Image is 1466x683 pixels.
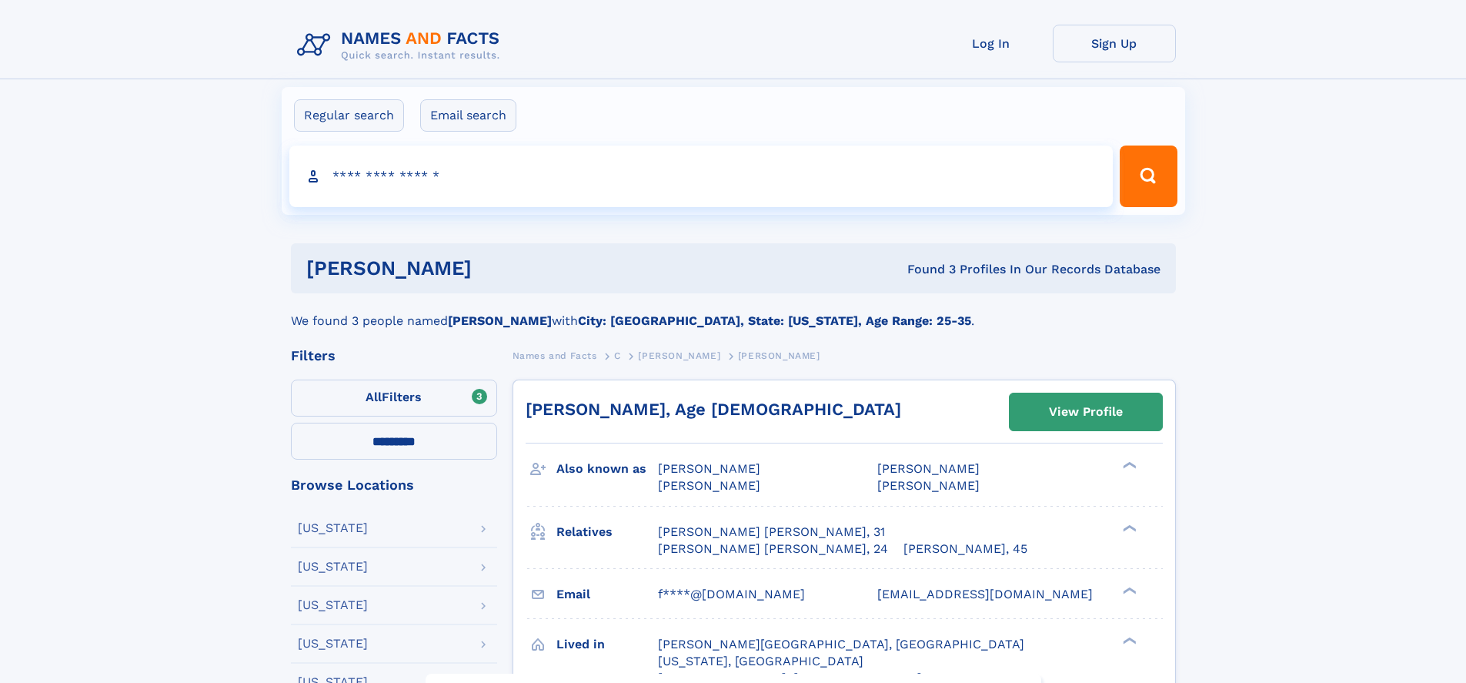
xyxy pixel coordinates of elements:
a: [PERSON_NAME] [638,346,720,365]
div: ❯ [1119,523,1137,533]
div: View Profile [1049,394,1123,430]
img: Logo Names and Facts [291,25,513,66]
span: [PERSON_NAME] [658,478,760,493]
div: We found 3 people named with . [291,293,1176,330]
span: [US_STATE], [GEOGRAPHIC_DATA] [658,654,863,668]
a: C [614,346,621,365]
span: [PERSON_NAME][GEOGRAPHIC_DATA], [GEOGRAPHIC_DATA] [658,637,1024,651]
a: [PERSON_NAME], 45 [903,541,1027,557]
a: View Profile [1010,393,1162,430]
b: [PERSON_NAME] [448,313,552,328]
a: Names and Facts [513,346,597,365]
label: Email search [420,99,516,132]
span: C [614,350,621,361]
label: Regular search [294,99,404,132]
button: Search Button [1120,146,1177,207]
h3: Relatives [556,519,658,545]
span: [PERSON_NAME] [658,461,760,476]
a: [PERSON_NAME] [PERSON_NAME], 24 [658,541,888,557]
span: [PERSON_NAME] [738,350,820,361]
a: [PERSON_NAME], Age [DEMOGRAPHIC_DATA] [526,400,901,419]
span: [PERSON_NAME] [877,478,980,493]
span: [PERSON_NAME] [877,461,980,476]
div: ❯ [1119,635,1137,645]
h3: Email [556,581,658,608]
h1: [PERSON_NAME] [306,259,690,278]
h3: Lived in [556,631,658,658]
div: Browse Locations [291,478,497,492]
div: [US_STATE] [298,561,368,573]
span: [EMAIL_ADDRESS][DOMAIN_NAME] [877,587,1093,601]
div: [US_STATE] [298,599,368,611]
span: All [366,390,382,404]
a: Log In [930,25,1053,62]
a: Sign Up [1053,25,1176,62]
label: Filters [291,380,497,417]
h3: Also known as [556,456,658,482]
b: City: [GEOGRAPHIC_DATA], State: [US_STATE], Age Range: 25-35 [578,313,971,328]
input: search input [289,146,1114,207]
div: ❯ [1119,460,1137,470]
div: ❯ [1119,585,1137,595]
div: Filters [291,349,497,363]
span: [PERSON_NAME] [638,350,720,361]
div: [US_STATE] [298,522,368,534]
a: [PERSON_NAME] [PERSON_NAME], 31 [658,524,885,541]
div: Found 3 Profiles In Our Records Database [690,261,1160,278]
div: [US_STATE] [298,638,368,650]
